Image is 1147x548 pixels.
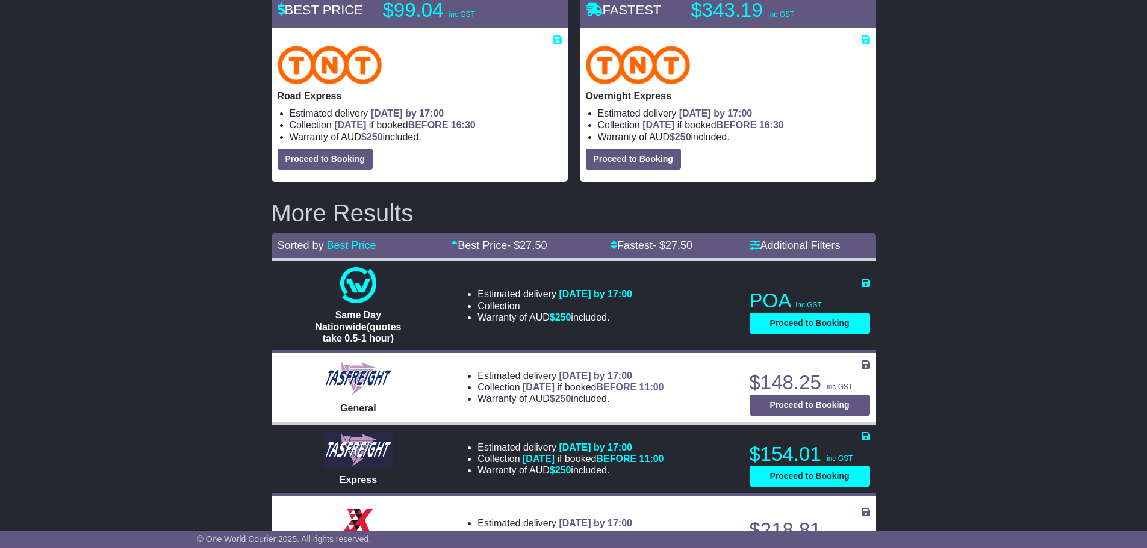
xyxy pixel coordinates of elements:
[586,46,691,84] img: TNT Domestic: Overnight Express
[750,518,870,542] p: $218.81
[559,518,632,528] span: [DATE] by 17:00
[523,454,664,464] span: if booked
[750,395,870,416] button: Proceed to Booking
[750,313,870,334] button: Proceed to Booking
[759,120,784,130] span: 16:30
[611,239,692,251] a: Fastest- $27.50
[827,454,853,463] span: inc GST
[555,465,571,475] span: 250
[290,108,562,119] li: Estimated delivery
[827,530,853,538] span: inc GST
[523,454,555,464] span: [DATE]
[520,239,547,251] span: 27.50
[477,312,632,323] li: Warranty of AUD included.
[477,517,632,529] li: Estimated delivery
[290,119,562,131] li: Collection
[768,10,794,19] span: inc GST
[340,475,377,485] span: Express
[278,149,373,170] button: Proceed to Booking
[596,454,636,464] span: BEFORE
[523,382,555,392] span: [DATE]
[665,239,692,251] span: 27.50
[523,529,594,540] span: Next Day Pickup
[340,502,376,538] img: Border Express: Express Bulk Service
[586,149,681,170] button: Proceed to Booking
[278,46,382,84] img: TNT Domestic: Road Express
[675,132,691,142] span: 250
[324,360,393,396] img: Tasfreight: General
[750,466,870,487] button: Proceed to Booking
[598,119,870,131] li: Collection
[550,465,571,475] span: $
[334,120,366,130] span: [DATE]
[340,403,376,413] span: General
[507,239,547,251] span: - $
[555,393,571,404] span: 250
[716,120,757,130] span: BEFORE
[750,442,870,466] p: $154.01
[550,393,571,404] span: $
[670,132,691,142] span: $
[278,239,324,251] span: Sorted by
[477,300,632,312] li: Collection
[278,90,562,102] p: Road Express
[523,382,664,392] span: if booked
[559,371,632,381] span: [DATE] by 17:00
[408,120,449,130] span: BEFORE
[559,289,632,299] span: [DATE] by 17:00
[639,454,664,464] span: 11:00
[340,267,376,303] img: One World Courier: Same Day Nationwide(quotes take 0.5-1 hour)
[586,2,662,17] span: FASTEST
[477,288,632,300] li: Estimated delivery
[324,432,393,468] img: Tasfreight: Express
[642,120,783,130] span: if booked
[477,370,664,381] li: Estimated delivery
[315,310,401,343] span: Same Day Nationwide(quotes take 0.5-1 hour)
[750,239,841,251] a: Additional Filters
[653,239,692,251] span: - $
[477,381,664,393] li: Collection
[477,464,664,476] li: Warranty of AUD included.
[639,382,664,392] span: 11:00
[796,301,822,309] span: inc GST
[477,453,664,464] li: Collection
[272,200,876,226] h2: More Results
[371,108,444,119] span: [DATE] by 17:00
[290,131,562,143] li: Warranty of AUD included.
[477,393,664,404] li: Warranty of AUD included.
[750,289,870,313] p: POA
[327,239,376,251] a: Best Price
[679,108,753,119] span: [DATE] by 17:00
[334,120,475,130] span: if booked
[361,132,383,142] span: $
[367,132,383,142] span: 250
[550,312,571,322] span: $
[555,312,571,322] span: 250
[197,534,371,544] span: © One World Courier 2025. All rights reserved.
[477,529,632,540] li: Collection
[451,120,476,130] span: 16:30
[598,131,870,143] li: Warranty of AUD included.
[642,120,674,130] span: [DATE]
[451,239,547,251] a: Best Price- $27.50
[598,108,870,119] li: Estimated delivery
[278,2,363,17] span: BEST PRICE
[596,382,636,392] span: BEFORE
[750,371,870,395] p: $148.25
[586,90,870,102] p: Overnight Express
[559,442,632,452] span: [DATE] by 17:00
[449,10,475,19] span: inc GST
[477,442,664,453] li: Estimated delivery
[827,383,853,391] span: inc GST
